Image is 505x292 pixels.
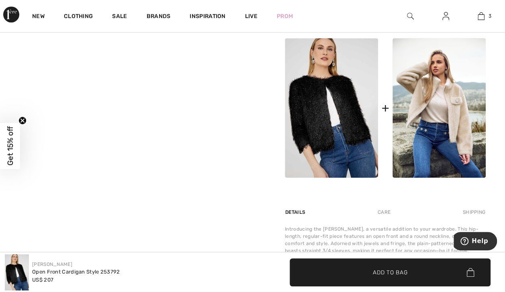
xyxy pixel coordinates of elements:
[147,13,171,21] a: Brands
[64,13,93,21] a: Clothing
[454,232,497,252] iframe: Opens a widget where you can find more information
[478,11,485,21] img: My Bag
[381,99,389,117] div: +
[5,254,29,290] img: Open Front Cardigan Style 253792
[442,11,449,21] img: My Info
[32,13,45,21] a: New
[18,117,27,125] button: Close teaser
[461,205,486,219] div: Shipping
[371,205,397,219] div: Care
[32,268,120,276] div: Open Front Cardigan Style 253792
[373,268,407,276] span: Add to Bag
[3,6,19,22] img: 1ère Avenue
[285,38,378,178] img: Open Front Cardigan Style 253792
[393,38,486,178] img: High-Waisted Flared Jeans Style 253866
[32,277,53,283] span: US$ 207
[112,13,127,21] a: Sale
[6,126,15,166] span: Get 15% off
[285,225,486,262] div: Introducing the [PERSON_NAME], a versatile addition to your wardrobe. This hip-length, regular-fi...
[245,12,258,20] a: Live
[285,205,307,219] div: Details
[32,262,72,267] a: [PERSON_NAME]
[464,11,498,21] a: 3
[436,11,456,21] a: Sign In
[290,258,491,286] button: Add to Bag
[277,12,293,20] a: Prom
[466,268,474,277] img: Bag.svg
[489,12,491,20] span: 3
[190,13,225,21] span: Inspiration
[407,11,414,21] img: search the website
